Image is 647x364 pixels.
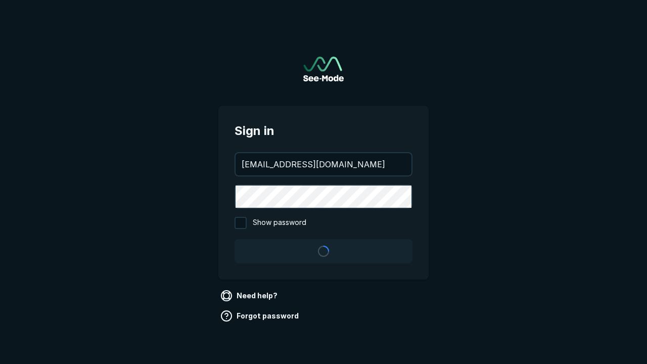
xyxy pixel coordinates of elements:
a: Forgot password [218,308,303,324]
span: Sign in [235,122,412,140]
a: Need help? [218,288,282,304]
input: your@email.com [236,153,411,175]
span: Show password [253,217,306,229]
a: Go to sign in [303,57,344,81]
img: See-Mode Logo [303,57,344,81]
